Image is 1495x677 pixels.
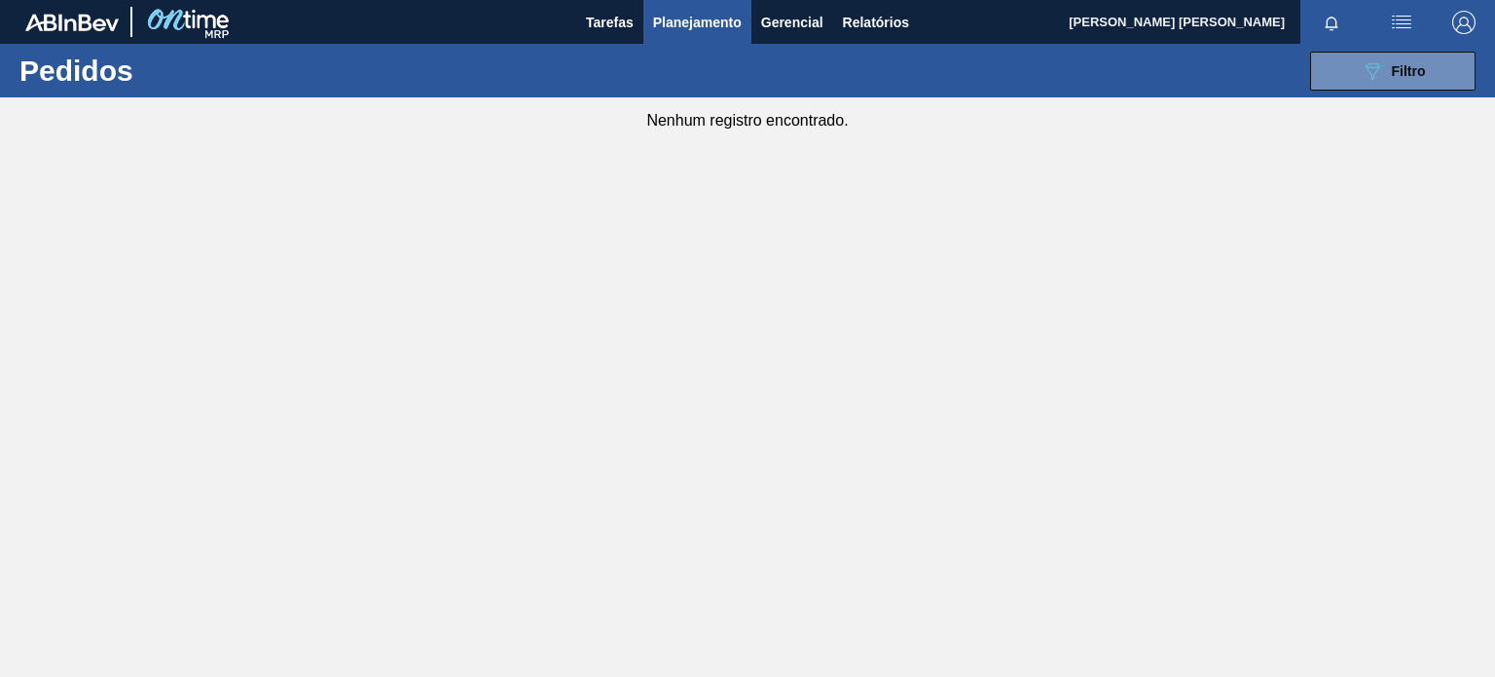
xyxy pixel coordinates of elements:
[1392,63,1426,79] span: Filtro
[19,59,299,82] h1: Pedidos
[586,11,634,34] span: Tarefas
[653,11,742,34] span: Planejamento
[761,11,823,34] span: Gerencial
[1300,9,1363,36] button: Notificações
[1390,11,1413,34] img: userActions
[1452,11,1476,34] img: Logout
[843,11,909,34] span: Relatórios
[1310,52,1476,91] button: Filtro
[25,14,119,31] img: TNhmsLtSVTkK8tSr43FrP2fwEKptu5GPRR3wAAAABJRU5ErkJggg==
